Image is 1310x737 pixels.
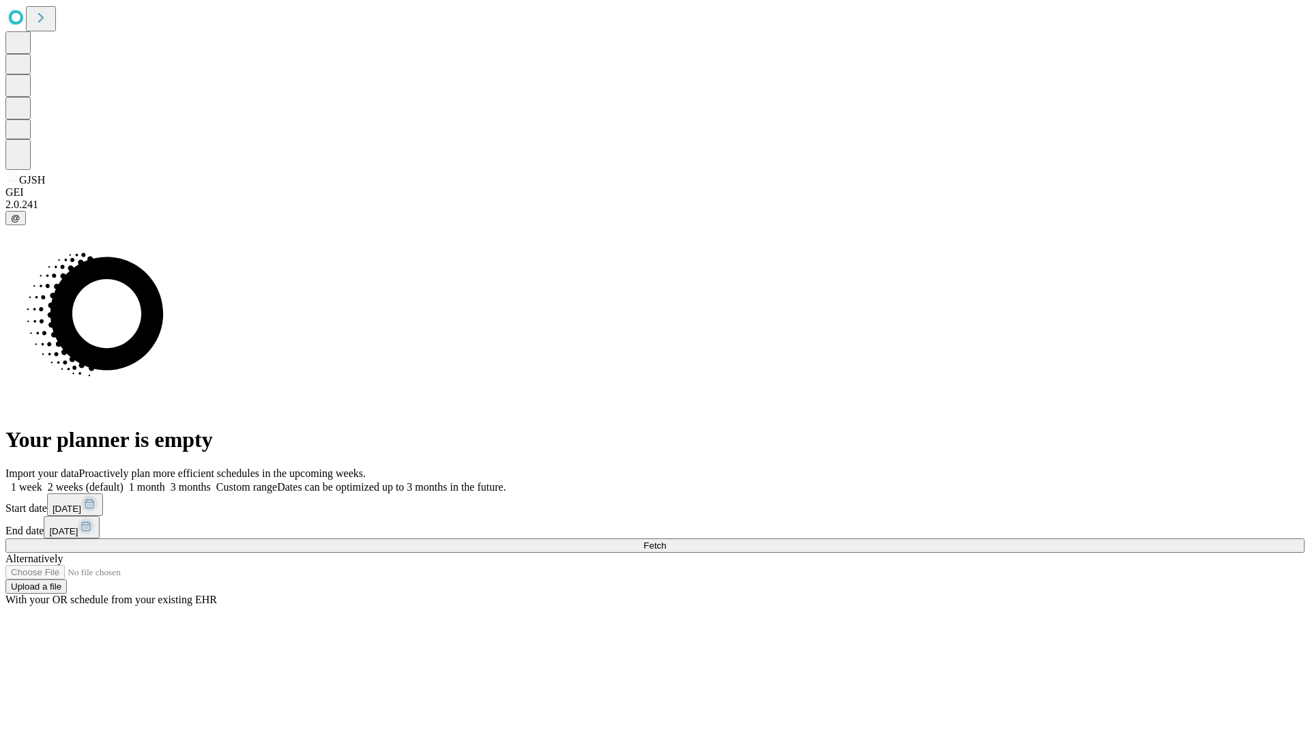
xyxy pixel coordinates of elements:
button: Upload a file [5,579,67,594]
span: With your OR schedule from your existing EHR [5,594,217,605]
span: Dates can be optimized up to 3 months in the future. [277,481,506,493]
h1: Your planner is empty [5,427,1305,452]
span: @ [11,213,20,223]
div: Start date [5,493,1305,516]
span: Proactively plan more efficient schedules in the upcoming weeks. [79,467,366,479]
span: 2 weeks (default) [48,481,123,493]
button: @ [5,211,26,225]
div: GEI [5,186,1305,199]
span: Alternatively [5,553,63,564]
button: Fetch [5,538,1305,553]
span: 3 months [171,481,211,493]
div: End date [5,516,1305,538]
button: [DATE] [44,516,100,538]
div: 2.0.241 [5,199,1305,211]
button: [DATE] [47,493,103,516]
span: GJSH [19,174,45,186]
span: Import your data [5,467,79,479]
span: Custom range [216,481,277,493]
span: [DATE] [49,526,78,536]
span: Fetch [643,540,666,551]
span: 1 month [129,481,165,493]
span: [DATE] [53,504,81,514]
span: 1 week [11,481,42,493]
